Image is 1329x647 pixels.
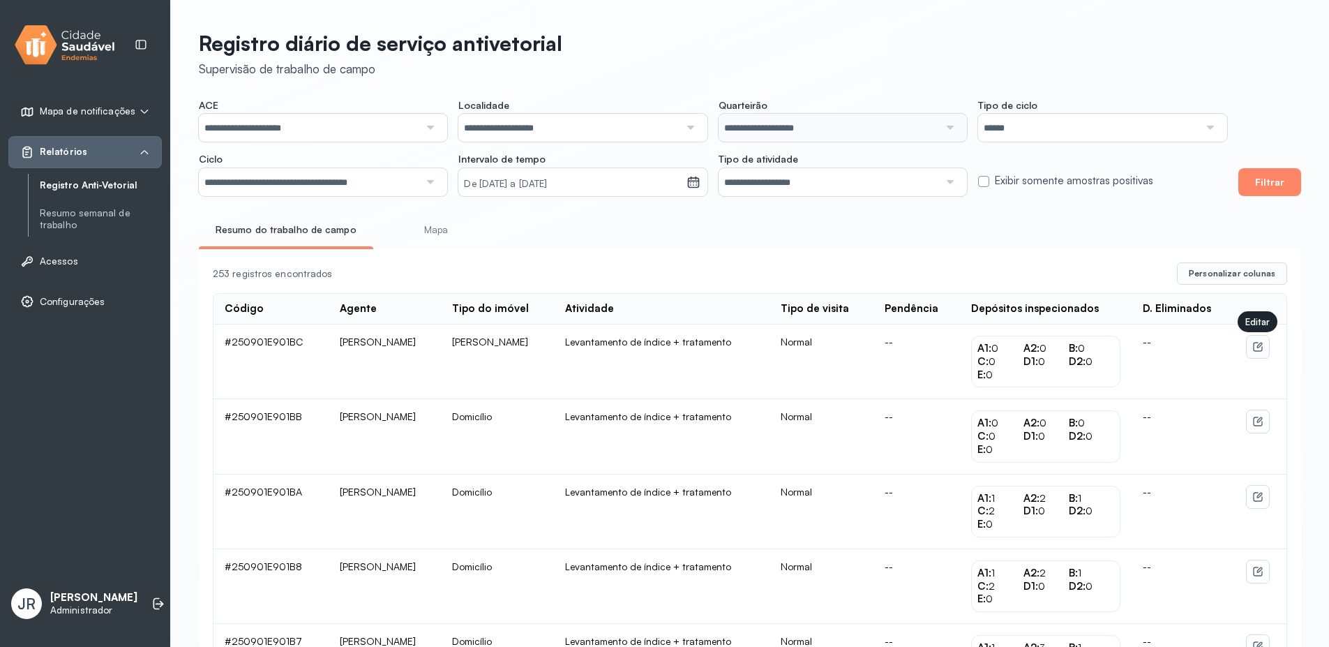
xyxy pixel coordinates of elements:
p: Administrador [50,604,137,616]
span: Localidade [458,99,509,112]
td: -- [873,475,961,549]
span: D1: [1023,504,1038,517]
td: Levantamento de índice + tratamento [554,475,769,549]
div: 1 [977,567,1023,580]
div: 1 [1069,492,1114,505]
span: D1: [1023,429,1038,443]
div: 0 [1069,430,1114,443]
div: 2 [977,505,1023,518]
span: D2: [1069,355,1086,368]
span: D2: [1069,429,1086,443]
td: Domicílio [441,399,554,474]
td: #250901E901BB [213,399,329,474]
td: [PERSON_NAME] [329,475,441,549]
span: Mapa de notificações [40,105,135,117]
span: Ciclo [199,153,223,165]
p: [PERSON_NAME] [50,591,137,604]
span: Relatórios [40,146,87,158]
button: Personalizar colunas [1177,262,1287,285]
button: Filtrar [1238,168,1301,196]
span: B: [1069,566,1078,579]
td: [PERSON_NAME] [441,325,554,399]
td: Levantamento de índice + tratamento [554,549,769,624]
span: Tipo de ciclo [978,99,1037,112]
span: A2: [1023,341,1039,355]
div: Agente [340,302,377,315]
a: Resumo do trabalho de campo [199,218,373,241]
td: Normal [769,325,873,399]
div: 2 [1023,492,1069,505]
span: Quarteirão [719,99,767,112]
td: -- [1132,325,1236,399]
td: Normal [769,399,873,474]
span: D2: [1069,579,1086,593]
div: 0 [977,518,1023,531]
div: Atividade [565,302,614,315]
td: Levantamento de índice + tratamento [554,399,769,474]
div: Pendência [885,302,938,315]
a: Registro Anti-Vetorial [40,179,162,191]
a: Resumo semanal de trabalho [40,207,162,231]
a: Resumo semanal de trabalho [40,204,162,234]
div: 253 registros encontrados [213,268,1166,280]
div: 0 [1069,505,1114,518]
div: 0 [977,342,1023,355]
a: Configurações [20,295,150,308]
td: -- [1132,399,1236,474]
div: 0 [977,417,1023,430]
div: 0 [1023,505,1069,518]
td: #250901E901BA [213,475,329,549]
span: E: [977,592,986,605]
p: Registro diário de serviço antivetorial [199,31,562,56]
div: 1 [1069,567,1114,580]
div: 0 [1069,355,1114,369]
span: A1: [977,416,991,429]
span: A1: [977,341,991,355]
div: Tipo do imóvel [452,302,529,315]
div: Depósitos inspecionados [971,302,1099,315]
span: JR [17,595,36,613]
span: E: [977,443,986,456]
td: -- [1132,549,1236,624]
div: 2 [1023,567,1069,580]
span: A1: [977,566,991,579]
div: 0 [1023,430,1069,443]
span: C: [977,429,989,443]
div: Tipo de visita [781,302,849,315]
span: Personalizar colunas [1189,268,1275,279]
div: 0 [1023,580,1069,593]
div: 0 [1023,417,1069,430]
span: D1: [1023,579,1038,593]
div: 0 [977,430,1023,443]
span: A2: [1023,416,1039,429]
span: Acessos [40,255,78,267]
td: Normal [769,549,873,624]
span: B: [1069,341,1078,355]
div: 1 [977,492,1023,505]
td: Domicílio [441,475,554,549]
td: -- [873,325,961,399]
td: -- [1132,475,1236,549]
td: #250901E901BC [213,325,329,399]
span: A2: [1023,566,1039,579]
span: Intervalo de tempo [458,153,546,165]
td: [PERSON_NAME] [329,549,441,624]
span: D1: [1023,355,1038,368]
td: Normal [769,475,873,549]
span: E: [977,368,986,381]
div: D. Eliminados [1143,302,1211,315]
div: 0 [977,593,1023,606]
span: B: [1069,416,1078,429]
div: 0 [1023,355,1069,369]
td: -- [873,549,961,624]
small: De [DATE] a [DATE] [464,177,680,191]
div: 0 [977,369,1023,382]
td: [PERSON_NAME] [329,325,441,399]
a: Mapa [384,218,488,241]
td: Domicílio [441,549,554,624]
div: 2 [977,580,1023,593]
div: 0 [1069,342,1114,355]
td: #250901E901B8 [213,549,329,624]
div: 0 [1069,417,1114,430]
a: Registro Anti-Vetorial [40,177,162,194]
